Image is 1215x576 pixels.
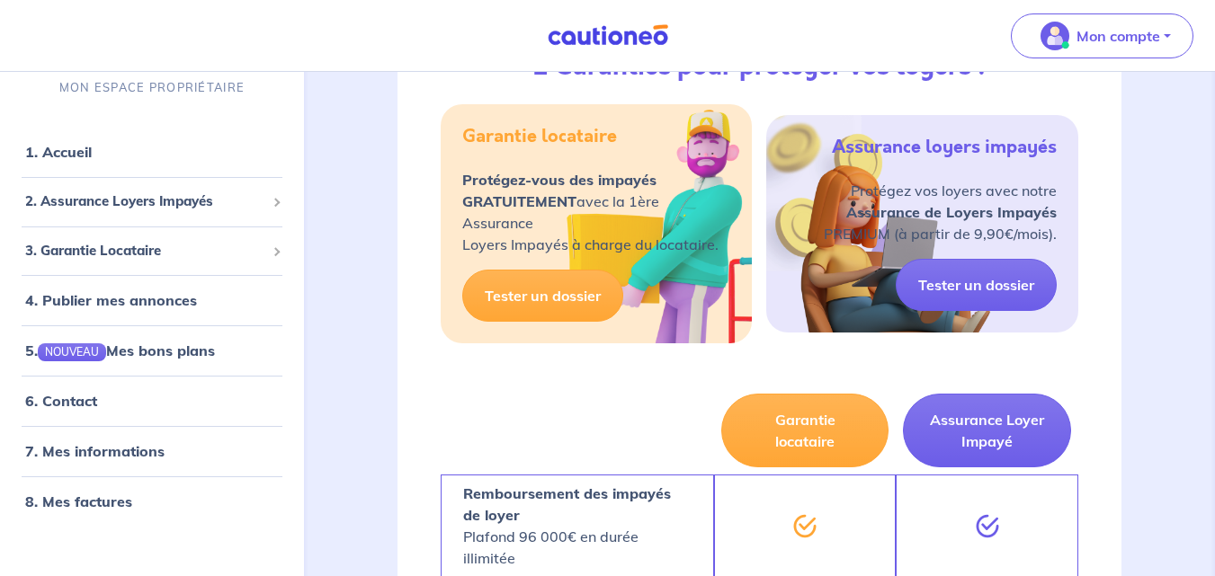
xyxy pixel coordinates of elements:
[25,392,97,410] a: 6. Contact
[1041,22,1069,50] img: illu_account_valid_menu.svg
[533,52,986,83] h3: 2 Garanties pour protéger vos loyers :
[7,332,297,368] div: 5.NOUVEAUMes bons plans
[463,484,671,524] strong: Remboursement des impayés de loyer
[25,492,132,510] a: 8. Mes factures
[462,126,617,147] h5: Garantie locataire
[1011,13,1193,58] button: illu_account_valid_menu.svgMon compte
[1077,25,1160,47] p: Mon compte
[25,241,265,261] span: 3. Garantie Locataire
[7,234,297,269] div: 3. Garantie Locataire
[25,291,197,309] a: 4. Publier mes annonces
[824,180,1057,244] p: Protégez vos loyers avec notre PREMIUM (à partir de 9,90€/mois).
[7,184,297,219] div: 2. Assurance Loyers Impayés
[846,203,1057,221] strong: Assurance de Loyers Impayés
[832,137,1057,158] h5: Assurance loyers impayés
[7,483,297,519] div: 8. Mes factures
[7,134,297,170] div: 1. Accueil
[25,341,215,359] a: 5.NOUVEAUMes bons plans
[462,171,657,210] strong: Protégez-vous des impayés GRATUITEMENT
[540,24,675,47] img: Cautioneo
[7,433,297,469] div: 7. Mes informations
[721,394,889,467] button: Garantie locataire
[25,442,165,460] a: 7. Mes informations
[7,282,297,318] div: 4. Publier mes annonces
[463,483,692,569] p: Plafond 96 000€ en durée illimitée
[462,270,623,322] a: Tester un dossier
[25,143,92,161] a: 1. Accueil
[903,394,1071,467] button: Assurance Loyer Impayé
[59,79,245,96] p: MON ESPACE PROPRIÉTAIRE
[896,259,1057,311] a: Tester un dossier
[7,383,297,419] div: 6. Contact
[25,191,265,212] span: 2. Assurance Loyers Impayés
[462,169,731,255] p: avec la 1ère Assurance Loyers Impayés à charge du locataire.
